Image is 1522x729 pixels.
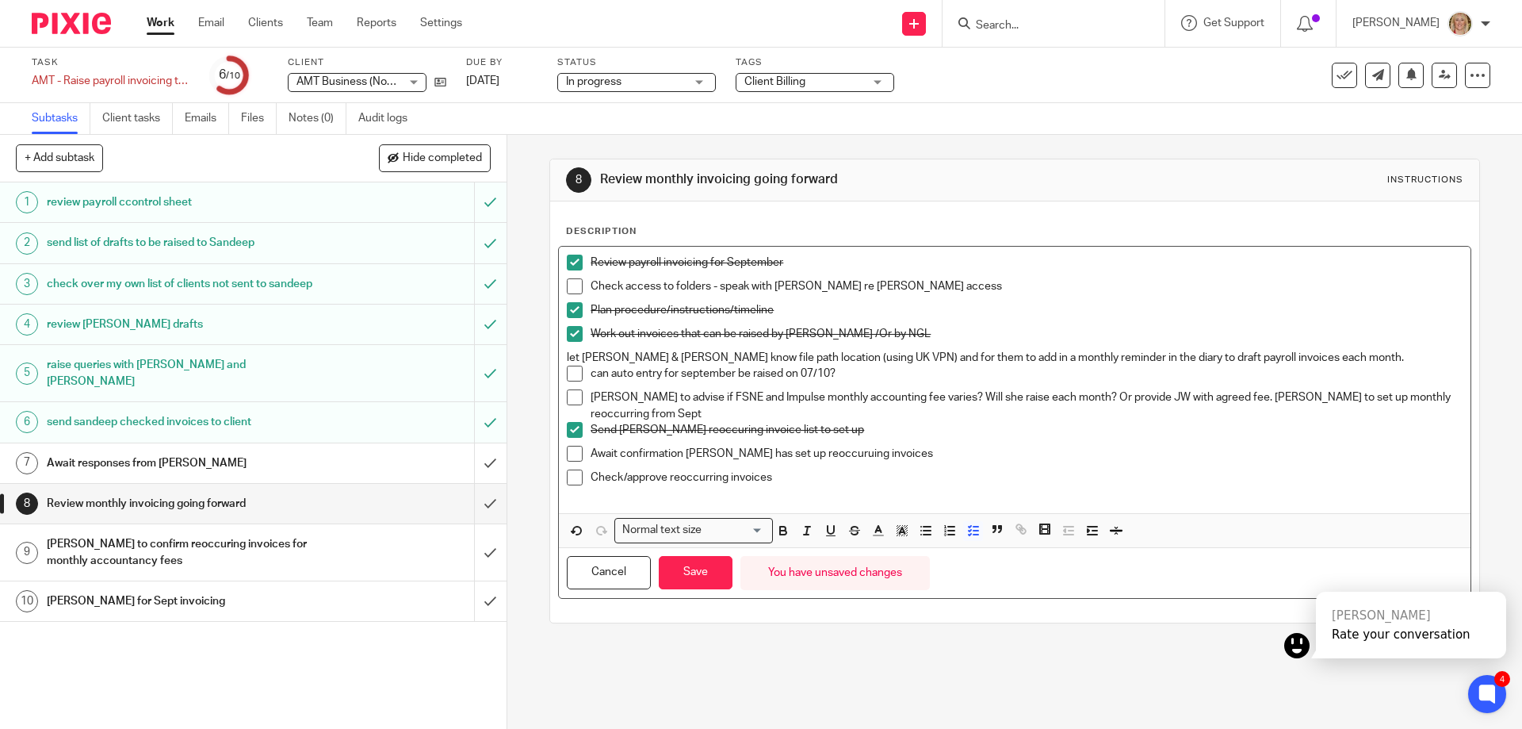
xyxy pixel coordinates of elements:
[567,556,651,590] button: Cancel
[47,451,321,475] h1: Await responses from [PERSON_NAME]
[16,144,103,171] button: + Add subtask
[614,518,773,543] div: Search for option
[566,167,591,193] div: 8
[1387,174,1463,186] div: Instructions
[1284,633,1310,658] img: kai.png
[32,13,111,34] img: Pixie
[47,492,321,516] h1: Review monthly invoicing going forward
[16,232,38,255] div: 2
[591,366,1462,382] p: can auto entry for september be raised on 07/10?
[16,590,38,612] div: 10
[226,71,240,80] small: /10
[357,15,396,31] a: Reports
[219,66,240,84] div: 6
[289,103,346,134] a: Notes (0)
[32,56,190,69] label: Task
[241,103,277,134] a: Files
[185,103,229,134] a: Emails
[16,542,38,564] div: 9
[16,313,38,336] div: 4
[567,350,1462,366] p: let [PERSON_NAME] & [PERSON_NAME] know file path location (using UK VPN) and for them to add in a...
[566,225,637,238] p: Description
[591,302,1462,318] p: Plan procedure/instructions/timeline
[706,522,763,539] input: Search for option
[16,273,38,295] div: 3
[16,363,38,385] div: 5
[16,452,38,474] div: 7
[248,15,283,31] a: Clients
[744,76,805,87] span: Client Billing
[102,103,173,134] a: Client tasks
[1447,11,1473,36] img: JW%20photo.JPG
[47,231,321,255] h1: send list of drafts to be raised to Sandeep
[1332,608,1490,623] div: [PERSON_NAME]
[288,56,446,69] label: Client
[466,56,537,69] label: Due by
[591,446,1462,462] p: Await confirmation [PERSON_NAME] has set up reoccuruing invoices
[1203,17,1264,29] span: Get Support
[591,255,1462,270] p: Review payroll invoicing for September
[591,389,1462,422] p: [PERSON_NAME] to advise if FSNE and Impulse monthly accounting fee varies? Will she raise each mo...
[47,532,321,573] h1: [PERSON_NAME] to confirm reoccuring invoices for monthly accountancy fees
[16,493,38,515] div: 8
[32,103,90,134] a: Subtasks
[47,589,321,613] h1: [PERSON_NAME] for Sept invoicing
[47,410,321,434] h1: send sandeep checked invoices to client
[591,470,1462,485] p: Check/approve reoccurring invoices
[307,15,333,31] a: Team
[47,353,321,393] h1: raise queries with [PERSON_NAME] and [PERSON_NAME]
[47,272,321,296] h1: check over my own list of clients not sent to sandeep
[47,313,321,336] h1: review [PERSON_NAME] drafts
[403,152,482,165] span: Hide completed
[466,75,499,86] span: [DATE]
[736,56,894,69] label: Tags
[591,422,1462,438] p: Send [PERSON_NAME] reoccuring invoice list to set up
[566,76,621,87] span: In progress
[296,76,478,87] span: AMT Business (Northumbria) Limited
[618,522,705,539] span: Normal text size
[1494,671,1510,687] div: 4
[974,19,1117,33] input: Search
[591,326,1462,342] p: Work out invoices that can be raised by [PERSON_NAME] /Or by NGL
[358,103,419,134] a: Audit logs
[420,15,462,31] a: Settings
[32,73,190,89] div: AMT - Raise payroll invoicing to clients
[16,411,38,433] div: 6
[591,278,1462,294] p: Check access to folders - speak with [PERSON_NAME] re [PERSON_NAME] access
[47,190,321,214] h1: review payroll ccontrol sheet
[1332,627,1490,643] div: Rate your conversation
[379,144,491,171] button: Hide completed
[740,556,930,590] div: You have unsaved changes
[1352,15,1440,31] p: [PERSON_NAME]
[557,56,716,69] label: Status
[198,15,224,31] a: Email
[600,171,1049,188] h1: Review monthly invoicing going forward
[147,15,174,31] a: Work
[659,556,732,590] button: Save
[16,191,38,213] div: 1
